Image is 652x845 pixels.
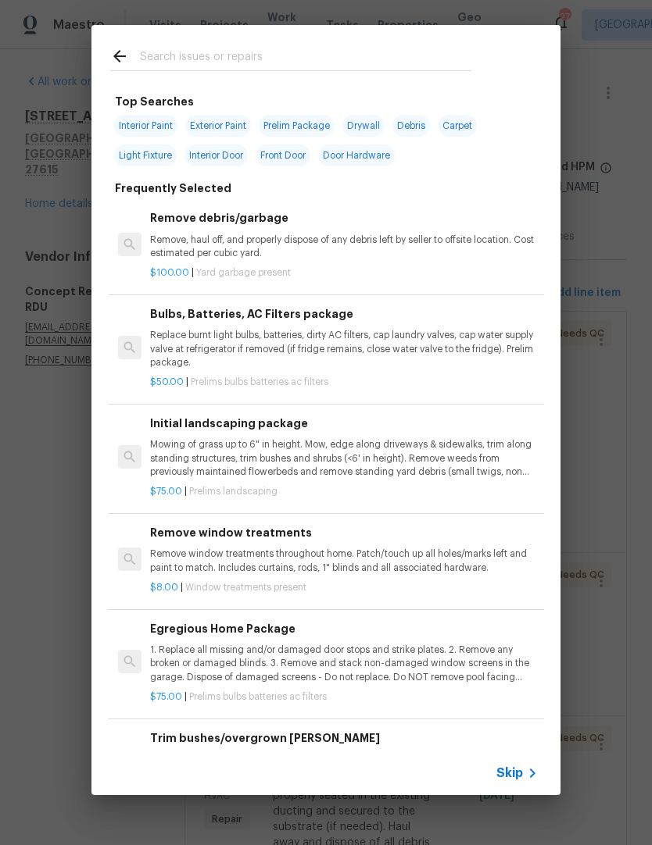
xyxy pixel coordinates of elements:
p: | [150,690,538,704]
span: $8.00 [150,583,178,592]
h6: Initial landscaping package [150,415,538,432]
span: Skip [496,765,523,781]
p: Remove, haul off, and properly dispose of any debris left by seller to offsite location. Cost est... [150,234,538,260]
h6: Top Searches [115,93,194,110]
p: | [150,266,538,280]
p: 1. Replace all missing and/or damaged door stops and strike plates. 2. Remove any broken or damag... [150,644,538,683]
span: Exterior Paint [185,115,251,137]
span: $50.00 [150,377,184,387]
span: Interior Door [184,144,248,166]
span: Interior Paint [114,115,177,137]
span: $100.00 [150,268,189,277]
span: Prelims bulbs batteries ac filters [189,692,327,701]
input: Search issues or repairs [140,47,471,70]
span: Debris [392,115,430,137]
span: Drywall [342,115,385,137]
h6: Bulbs, Batteries, AC Filters package [150,305,538,323]
span: Prelim Package [259,115,335,137]
h6: Egregious Home Package [150,620,538,637]
p: | [150,581,538,594]
p: Remove window treatments throughout home. Patch/touch up all holes/marks left and paint to match.... [150,547,538,574]
h6: Remove window treatments [150,524,538,541]
h6: Frequently Selected [115,180,231,197]
span: Prelims bulbs batteries ac filters [191,377,328,387]
span: Carpet [438,115,477,137]
h6: Remove debris/garbage [150,209,538,226]
span: $75.00 [150,487,182,496]
p: | [150,376,538,389]
span: $75.00 [150,692,182,701]
p: Mowing of grass up to 6" in height. Mow, edge along driveways & sidewalks, trim along standing st... [150,438,538,478]
span: Front Door [256,144,310,166]
span: Window treatments present [185,583,306,592]
span: Prelims landscaping [189,487,278,496]
p: Replace burnt light bulbs, batteries, dirty AC filters, cap laundry valves, cap water supply valv... [150,329,538,369]
span: Yard garbage present [196,268,291,277]
p: | [150,485,538,498]
h6: Trim bushes/overgrown [PERSON_NAME] [150,729,538,747]
span: Door Hardware [318,144,395,166]
span: Light Fixture [114,144,177,166]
